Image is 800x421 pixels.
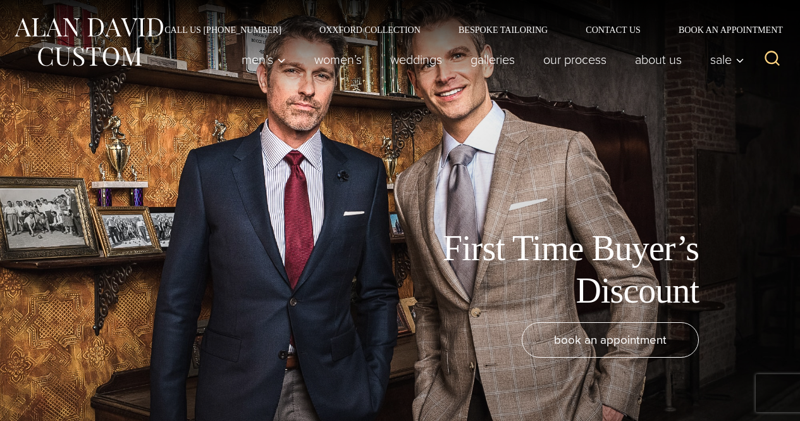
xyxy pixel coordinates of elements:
[660,25,787,34] a: Book an Appointment
[567,25,660,34] a: Contact Us
[300,47,376,72] a: Women’s
[757,44,787,75] button: View Search Form
[554,330,667,349] span: book an appointment
[529,47,621,72] a: Our Process
[710,53,744,66] span: Sale
[522,322,699,358] a: book an appointment
[440,25,567,34] a: Bespoke Tailoring
[300,25,440,34] a: Oxxford Collection
[414,227,699,312] h1: First Time Buyer’s Discount
[13,14,164,70] img: Alan David Custom
[145,25,300,34] a: Call Us [PHONE_NUMBER]
[145,25,787,34] nav: Secondary Navigation
[242,53,286,66] span: Men’s
[228,47,751,72] nav: Primary Navigation
[376,47,457,72] a: weddings
[457,47,529,72] a: Galleries
[621,47,696,72] a: About Us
